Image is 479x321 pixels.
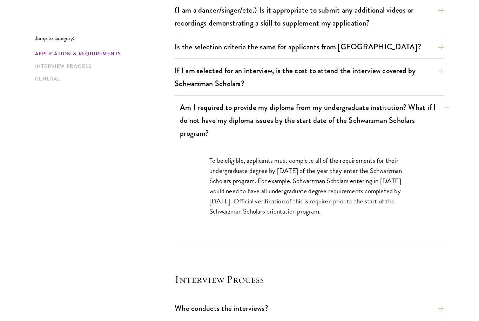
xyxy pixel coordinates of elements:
p: Jump to category: [35,35,175,41]
button: If I am selected for an interview, is the cost to attend the interview covered by Schwarzman Scho... [175,63,444,91]
button: Am I required to provide my diploma from my undergraduate institution? What if I do not have my d... [180,99,449,141]
a: Interview Process [35,63,170,70]
a: Application & Requirements [35,50,170,57]
button: Who conducts the interviews? [175,300,444,316]
h4: Interview Process [175,272,444,286]
a: General [35,75,170,83]
p: To be eligible, applicants must complete all of the requirements for their undergraduate degree b... [209,155,409,216]
button: Is the selection criteria the same for applicants from [GEOGRAPHIC_DATA]? [175,39,444,55]
button: (I am a dancer/singer/etc.) Is it appropriate to submit any additional videos or recordings demon... [175,2,444,31]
